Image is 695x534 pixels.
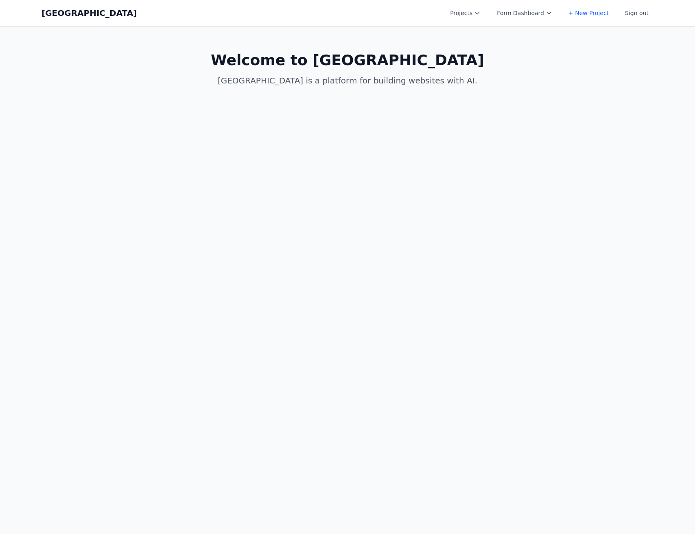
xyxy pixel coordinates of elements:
[42,7,137,19] a: [GEOGRAPHIC_DATA]
[564,6,614,20] a: + New Project
[445,6,485,20] button: Projects
[492,6,557,20] button: Form Dashboard
[191,52,504,68] h1: Welcome to [GEOGRAPHIC_DATA]
[191,75,504,86] p: [GEOGRAPHIC_DATA] is a platform for building websites with AI.
[620,6,653,20] button: Sign out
